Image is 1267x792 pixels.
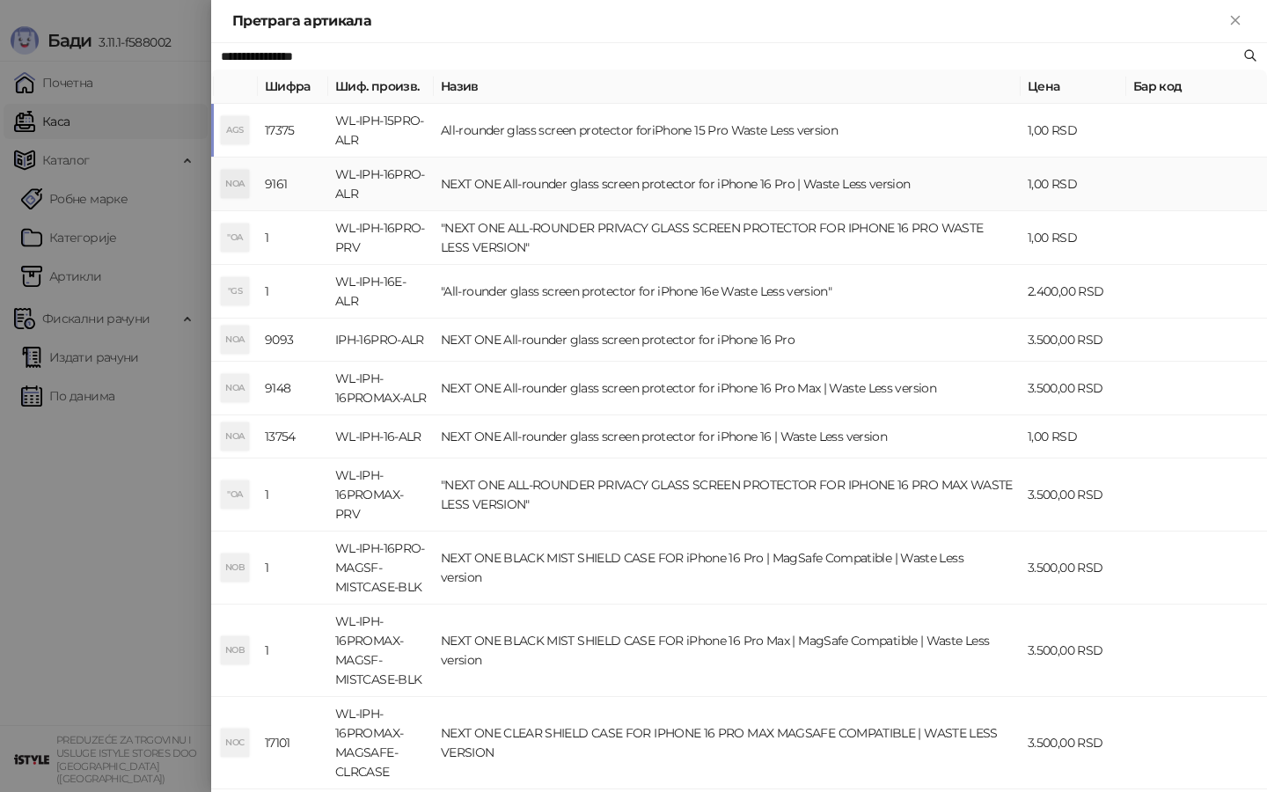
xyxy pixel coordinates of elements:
[328,532,434,605] td: WL-IPH-16PRO-MAGSF-MISTCASE-BLK
[434,319,1021,362] td: NEXT ONE All-rounder glass screen protector for iPhone 16 Pro
[328,415,434,458] td: WL-IPH-16-ALR
[221,277,249,305] div: "GS
[328,211,434,265] td: WL-IPH-16PRO-PRV
[328,158,434,211] td: WL-IPH-16PRO- ALR
[221,326,249,354] div: NOA
[328,458,434,532] td: WL-IPH-16PROMAX-PRV
[1225,11,1246,32] button: Close
[434,415,1021,458] td: NEXT ONE All-rounder glass screen protector for iPhone 16 | Waste Less version
[434,211,1021,265] td: "NEXT ONE ALL-ROUNDER PRIVACY GLASS SCREEN PROTECTOR FOR IPHONE 16 PRO WASTE LESS VERSION"
[1021,532,1126,605] td: 3.500,00 RSD
[258,415,328,458] td: 13754
[1021,211,1126,265] td: 1,00 RSD
[258,362,328,415] td: 9148
[1021,265,1126,319] td: 2.400,00 RSD
[328,104,434,158] td: WL-IPH-15PRO-ALR
[1126,70,1267,104] th: Бар код
[434,605,1021,697] td: NEXT ONE BLACK MIST SHIELD CASE FOR iPhone 16 Pro Max | MagSafe Compatible | Waste Less version
[1021,158,1126,211] td: 1,00 RSD
[1021,605,1126,697] td: 3.500,00 RSD
[258,458,328,532] td: 1
[258,605,328,697] td: 1
[434,532,1021,605] td: NEXT ONE BLACK MIST SHIELD CASE FOR iPhone 16 Pro | MagSafe Compatible | Waste Less version
[258,532,328,605] td: 1
[258,265,328,319] td: 1
[1021,104,1126,158] td: 1,00 RSD
[258,319,328,362] td: 9093
[328,70,434,104] th: Шиф. произв.
[328,319,434,362] td: IPH-16PRO-ALR
[434,265,1021,319] td: "All-rounder glass screen protector for iPhone 16e Waste Less version"
[221,554,249,582] div: NOB
[221,729,249,757] div: NOC
[221,422,249,451] div: NOA
[1021,458,1126,532] td: 3.500,00 RSD
[221,374,249,402] div: NOA
[434,362,1021,415] td: NEXT ONE All-rounder glass screen protector for iPhone 16 Pro Max | Waste Less version
[434,158,1021,211] td: NEXT ONE All-rounder glass screen protector for iPhone 16 Pro | Waste Less version
[1021,319,1126,362] td: 3.500,00 RSD
[1021,70,1126,104] th: Цена
[258,211,328,265] td: 1
[221,116,249,144] div: AGS
[232,11,1225,32] div: Претрага артикала
[1021,415,1126,458] td: 1,00 RSD
[258,158,328,211] td: 9161
[434,104,1021,158] td: All-rounder glass screen protector foriPhone 15 Pro Waste Less version
[434,458,1021,532] td: "NEXT ONE ALL-ROUNDER PRIVACY GLASS SCREEN PROTECTOR FOR IPHONE 16 PRO MAX WASTE LESS VERSION"
[328,605,434,697] td: WL-IPH-16PROMAX-MAGSF-MISTCASE-BLK
[328,265,434,319] td: WL-IPH-16E-ALR
[221,636,249,664] div: NOB
[1021,362,1126,415] td: 3.500,00 RSD
[221,224,249,252] div: "OA
[258,104,328,158] td: 17375
[328,697,434,789] td: WL-IPH-16PROMAX-MAGSAFE-CLRCASE
[258,697,328,789] td: 17101
[221,170,249,198] div: NOA
[1021,697,1126,789] td: 3.500,00 RSD
[258,70,328,104] th: Шифра
[434,70,1021,104] th: Назив
[221,480,249,509] div: "OA
[434,697,1021,789] td: NEXT ONE CLEAR SHIELD CASE FOR IPHONE 16 PRO MAX MAGSAFE COMPATIBLE | WASTE LESS VERSION
[328,362,434,415] td: WL-IPH-16PROMAX-ALR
